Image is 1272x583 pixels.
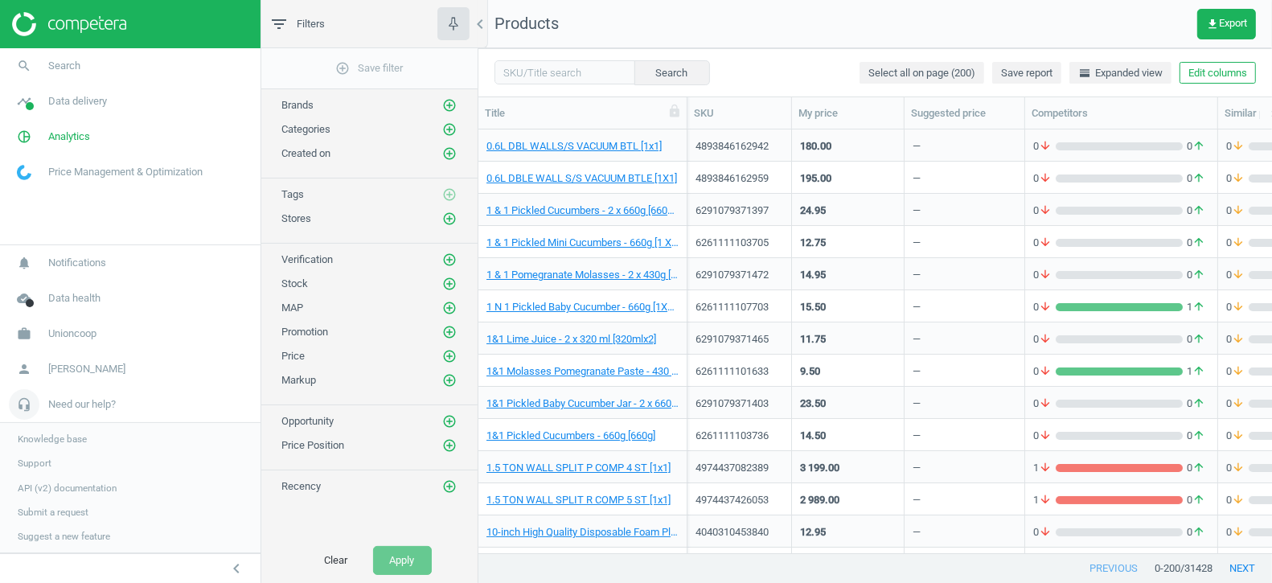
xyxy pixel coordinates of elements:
[1192,236,1205,250] i: arrow_upward
[800,268,826,282] div: 14.95
[48,59,80,73] span: Search
[441,97,458,113] button: add_circle_outline
[992,62,1061,84] button: Save report
[1183,429,1209,443] span: 0
[1232,332,1245,347] i: arrow_downward
[1206,18,1247,31] span: Export
[441,211,458,227] button: add_circle_outline
[486,396,679,411] a: 1&1 Pickled Baby Cucumber Jar - 2 x 660g [660gx2]
[913,429,921,449] div: —
[281,212,311,224] span: Stores
[911,106,1018,121] div: Suggested price
[1039,268,1052,282] i: arrow_downward
[1183,268,1209,282] span: 0
[1180,62,1256,84] button: Edit columns
[442,438,457,453] i: add_circle_outline
[1073,554,1155,583] button: previous
[486,364,679,379] a: 1&1 Molasses Pomegranate Paste - 430 gm [430 gm]
[695,203,783,218] div: 6291079371397
[297,17,325,31] span: Filters
[1039,203,1052,218] i: arrow_downward
[486,493,671,507] a: 1.5 TON WALL SPLIT R COMP 5 ST [1x1]
[1039,364,1052,379] i: arrow_downward
[1226,236,1249,250] span: 0
[486,236,679,250] a: 1 & 1 Pickled Mini Cucumbers - 660g [1 X 660 GM]
[868,66,975,80] span: Select all on page (200)
[1232,236,1245,250] i: arrow_downward
[695,300,783,314] div: 6261111107703
[486,332,656,347] a: 1&1 Lime Juice - 2 x 320 ml [320mlx2]
[1033,493,1056,507] span: 1
[494,14,559,33] span: Products
[1226,332,1249,347] span: 0
[913,364,921,384] div: —
[441,324,458,340] button: add_circle_outline
[1226,396,1249,411] span: 0
[12,12,126,36] img: ajHJNr6hYgQAAAAASUVORK5CYII=
[494,60,635,84] input: SKU/Title search
[913,171,921,191] div: —
[913,300,921,320] div: —
[442,349,457,363] i: add_circle_outline
[9,283,39,314] i: cloud_done
[486,139,662,154] a: 0.6L DBL WALLS/S VACUUM BTL [1x1]
[9,86,39,117] i: timeline
[1183,364,1209,379] span: 1
[1039,332,1052,347] i: arrow_downward
[470,14,490,34] i: chevron_left
[1232,300,1245,314] i: arrow_downward
[1183,203,1209,218] span: 0
[1192,332,1205,347] i: arrow_upward
[1001,66,1052,80] span: Save report
[486,203,679,218] a: 1 & 1 Pickled Cucumbers - 2 x 660g [660gx2]
[261,52,478,84] button: add_circle_outlineSave filter
[1197,9,1256,39] button: get_appExport
[913,396,921,417] div: —
[695,429,783,443] div: 6261111103736
[1033,300,1056,314] span: 0
[48,165,203,179] span: Price Management & Optimization
[1039,493,1052,507] i: arrow_downward
[695,364,783,379] div: 6261111101633
[48,326,96,341] span: Unioncoop
[48,256,106,270] span: Notifications
[336,61,404,76] span: Save filter
[486,300,679,314] a: 1 N 1 Pickled Baby Cucumber - 660g [1X660GM]
[1069,62,1171,84] button: horizontal_splitExpanded view
[442,187,457,202] i: add_circle_outline
[1192,396,1205,411] i: arrow_upward
[1192,461,1205,475] i: arrow_upward
[441,252,458,268] button: add_circle_outline
[1183,171,1209,186] span: 0
[1232,171,1245,186] i: arrow_downward
[695,525,783,540] div: 4040310453840
[913,461,921,481] div: —
[1226,139,1249,154] span: 0
[800,332,826,347] div: 11.75
[442,373,457,388] i: add_circle_outline
[48,362,125,376] span: [PERSON_NAME]
[441,413,458,429] button: add_circle_outline
[441,478,458,495] button: add_circle_outline
[486,461,671,475] a: 1.5 TON WALL SPLIT P COMP 4 ST [1x1]
[913,236,921,256] div: —
[9,389,39,420] i: headset_mic
[441,300,458,316] button: add_circle_outline
[800,236,826,250] div: 12.75
[1039,236,1052,250] i: arrow_downward
[1033,396,1056,411] span: 0
[1033,171,1056,186] span: 0
[48,397,116,412] span: Need our help?
[1192,364,1205,379] i: arrow_upward
[9,51,39,81] i: search
[9,121,39,152] i: pie_chart_outlined
[442,479,457,494] i: add_circle_outline
[18,482,117,495] span: API (v2) documentation
[695,268,783,282] div: 6291079371472
[800,396,826,411] div: 23.50
[634,60,710,84] button: Search
[1183,396,1209,411] span: 0
[1232,364,1245,379] i: arrow_downward
[800,171,831,186] div: 195.00
[281,147,330,159] span: Created on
